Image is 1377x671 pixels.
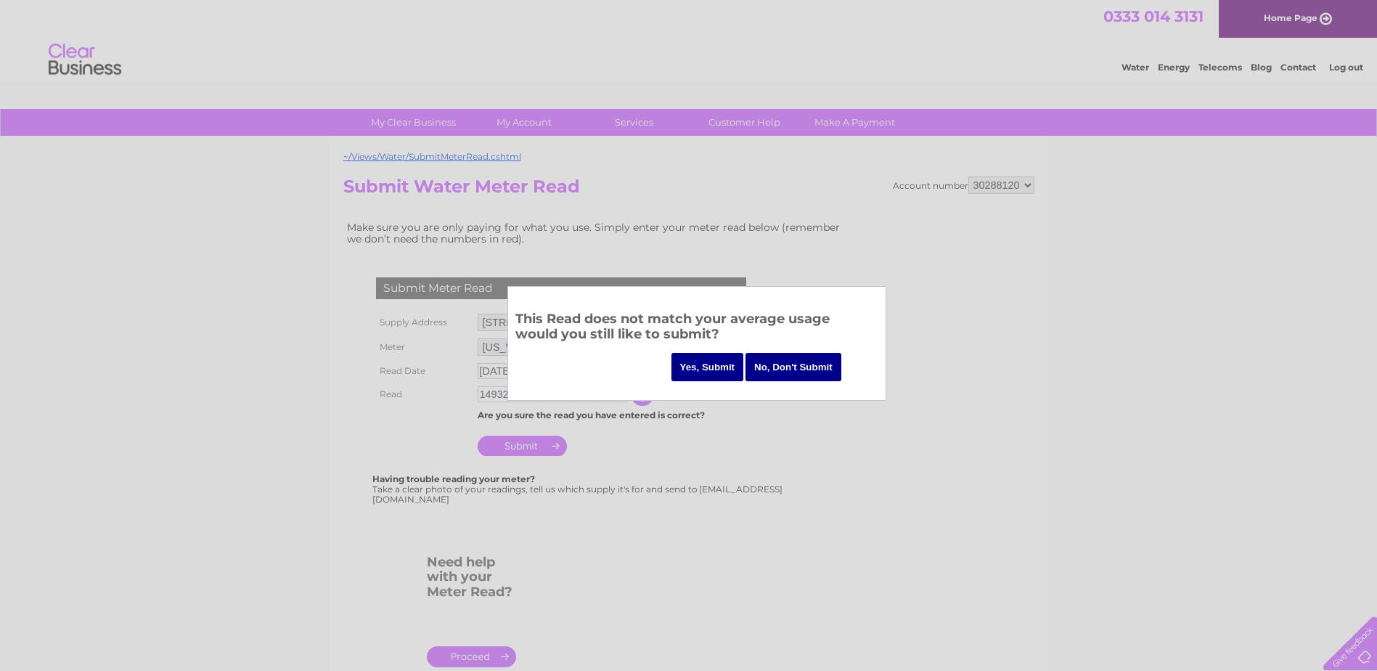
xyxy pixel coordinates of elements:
a: Blog [1251,62,1272,73]
a: Log out [1329,62,1363,73]
img: logo.png [48,38,122,82]
a: Telecoms [1198,62,1242,73]
input: No, Don't Submit [745,353,841,381]
a: Contact [1280,62,1316,73]
a: Energy [1158,62,1190,73]
a: Water [1121,62,1149,73]
a: 0333 014 3131 [1103,7,1204,25]
div: Clear Business is a trading name of Verastar Limited (registered in [GEOGRAPHIC_DATA] No. 3667643... [346,8,1032,70]
h3: This Read does not match your average usage would you still like to submit? [515,309,878,349]
input: Yes, Submit [671,353,744,381]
